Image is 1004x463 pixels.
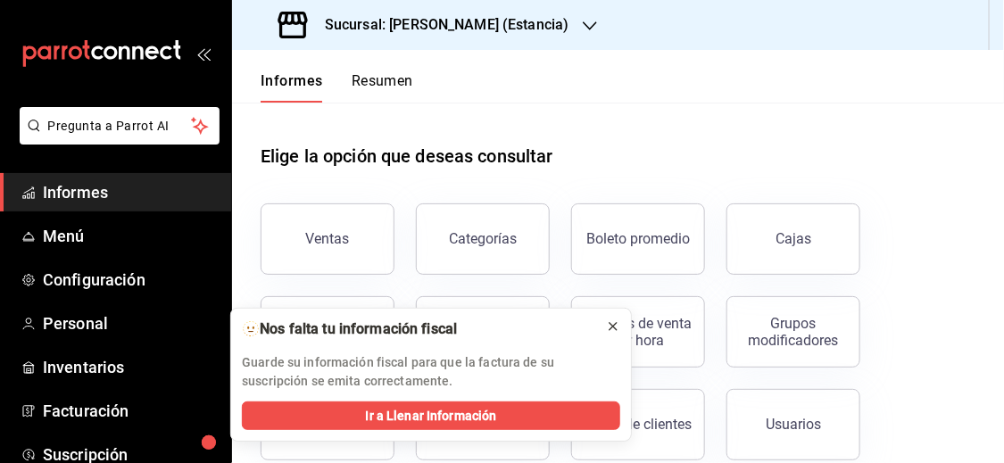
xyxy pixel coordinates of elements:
[325,16,568,33] font: Sucursal: [PERSON_NAME] (Estancia)
[571,296,705,368] button: Análisis de venta por hora
[766,416,821,433] font: Usuarios
[261,72,323,89] font: Informes
[43,314,108,333] font: Personal
[776,230,811,247] font: Cajas
[43,358,124,376] font: Inventarios
[43,183,108,202] font: Informes
[571,389,705,460] button: Datos de clientes
[12,129,220,148] a: Pregunta a Parrot AI
[43,270,145,289] font: Configuración
[261,145,553,167] font: Elige la opción que deseas consultar
[306,230,350,247] font: Ventas
[416,296,550,368] button: Pagos
[586,230,690,247] font: Boleto promedio
[43,401,129,420] font: Facturación
[20,107,220,145] button: Pregunta a Parrot AI
[242,401,620,430] button: Ir a Llenar Información
[242,320,457,337] font: 🫥Nos falta tu información fiscal
[585,315,692,349] font: Análisis de venta por hora
[726,203,860,275] button: Cajas
[726,389,860,460] button: Usuarios
[352,72,413,89] font: Resumen
[43,227,85,245] font: Menú
[449,230,517,247] font: Categorías
[196,46,211,61] button: abrir_cajón_menú
[48,119,170,133] font: Pregunta a Parrot AI
[261,71,413,103] div: pestañas de navegación
[749,315,839,349] font: Grupos modificadores
[261,296,394,368] button: Órdenes
[416,203,550,275] button: Categorías
[585,416,693,433] font: Datos de clientes
[261,203,394,275] button: Ventas
[242,355,554,388] font: Guarde su información fiscal para que la factura de su suscripción se emita correctamente.
[726,296,860,368] button: Grupos modificadores
[571,203,705,275] button: Boleto promedio
[366,409,497,423] font: Ir a Llenar Información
